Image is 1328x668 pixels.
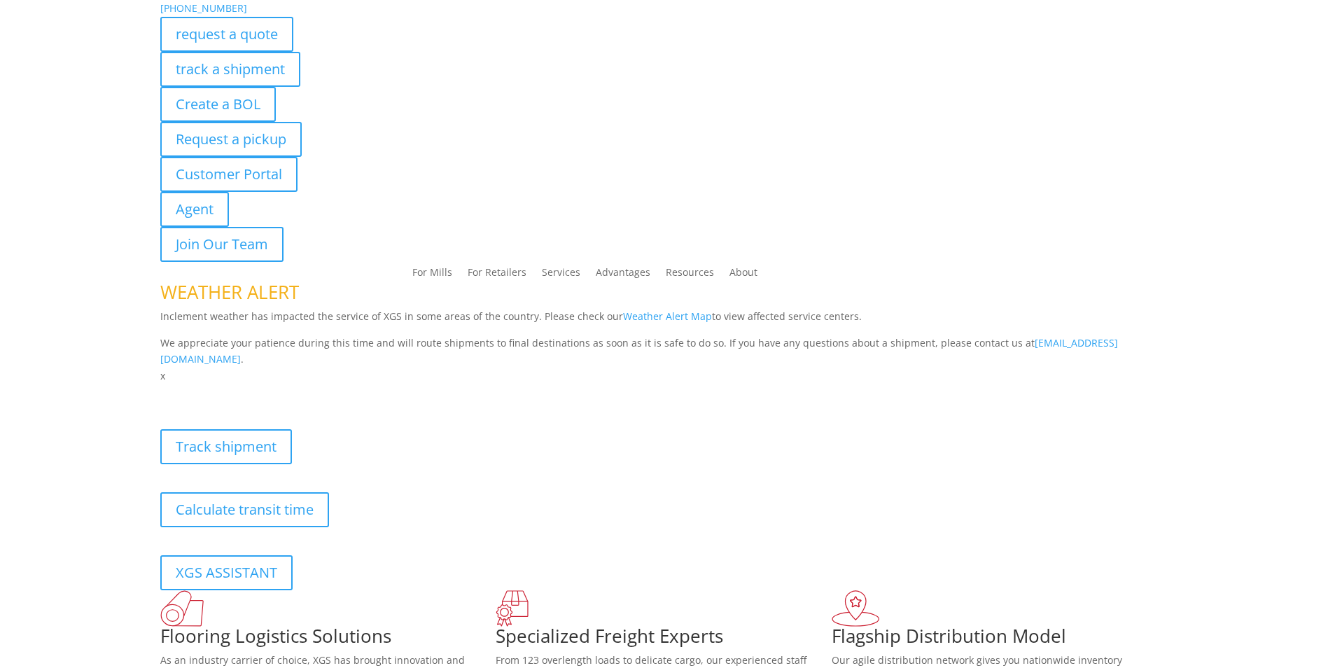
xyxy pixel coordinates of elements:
a: Create a BOL [160,87,276,122]
a: Join Our Team [160,227,284,262]
a: Agent [160,192,229,227]
h1: Flagship Distribution Model [832,627,1168,652]
a: Customer Portal [160,157,298,192]
a: About [729,267,757,283]
h1: Specialized Freight Experts [496,627,832,652]
a: Request a pickup [160,122,302,157]
a: Advantages [596,267,650,283]
h1: Flooring Logistics Solutions [160,627,496,652]
img: xgs-icon-flagship-distribution-model-red [832,590,880,627]
span: WEATHER ALERT [160,279,299,305]
a: [PHONE_NUMBER] [160,1,247,15]
a: For Mills [412,267,452,283]
a: XGS ASSISTANT [160,555,293,590]
a: Services [542,267,580,283]
a: request a quote [160,17,293,52]
a: Track shipment [160,429,292,464]
a: track a shipment [160,52,300,87]
a: For Retailers [468,267,526,283]
a: Resources [666,267,714,283]
b: Visibility, transparency, and control for your entire supply chain. [160,387,473,400]
p: x [160,368,1168,384]
img: xgs-icon-total-supply-chain-intelligence-red [160,590,204,627]
p: We appreciate your patience during this time and will route shipments to final destinations as so... [160,335,1168,368]
a: Calculate transit time [160,492,329,527]
img: xgs-icon-focused-on-flooring-red [496,590,529,627]
p: Inclement weather has impacted the service of XGS in some areas of the country. Please check our ... [160,308,1168,335]
a: Weather Alert Map [623,309,712,323]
